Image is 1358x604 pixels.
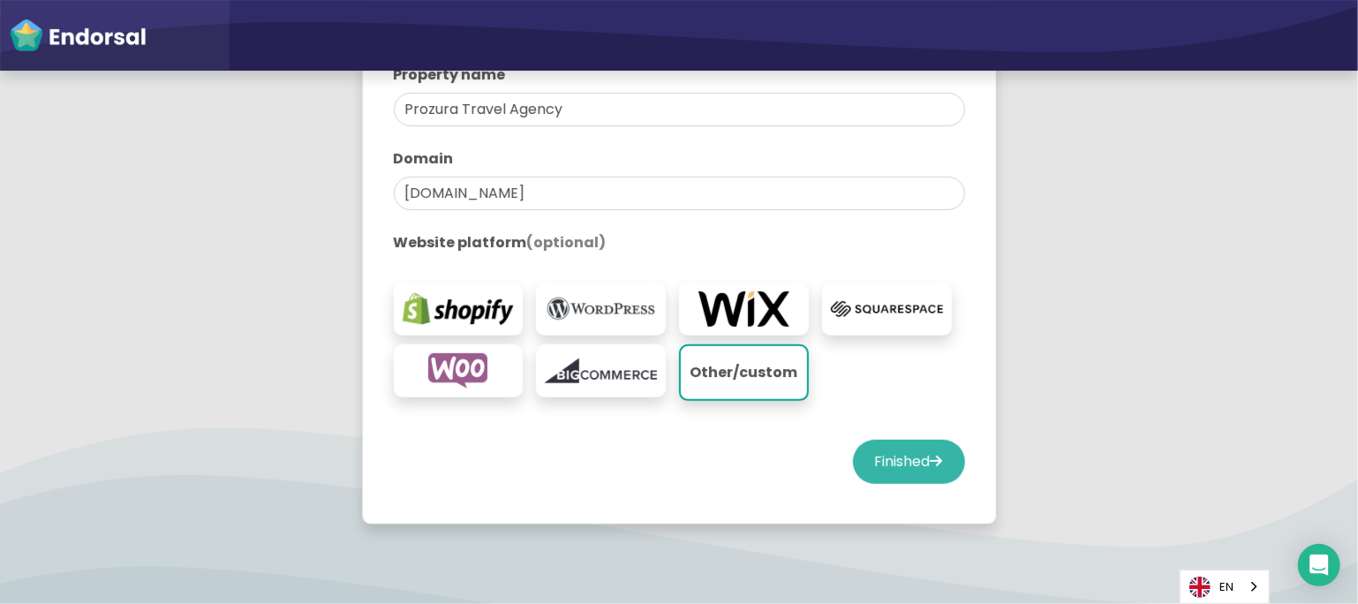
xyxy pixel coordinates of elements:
img: endorsal-logo-white@2x.png [9,18,147,53]
p: Other/custom [690,355,798,390]
label: Domain [394,148,965,170]
img: woocommerce.com-logo.png [403,353,515,389]
label: Website platform [394,232,965,253]
img: bigcommerce.com-logo.png [545,353,657,389]
button: Finished [853,440,965,484]
img: wordpress.org-logo.png [545,291,657,327]
input: eg. My Website [394,93,965,126]
img: squarespace.com-logo.png [831,291,943,327]
a: EN [1181,570,1269,603]
div: Language [1180,570,1270,604]
aside: Language selected: English [1180,570,1270,604]
img: shopify.com-logo.png [403,291,515,327]
div: Open Intercom Messenger [1298,544,1340,586]
input: eg. websitename.com [394,177,965,210]
span: (optional) [527,232,607,253]
img: wix.com-logo.png [688,291,800,327]
label: Property name [394,64,965,86]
